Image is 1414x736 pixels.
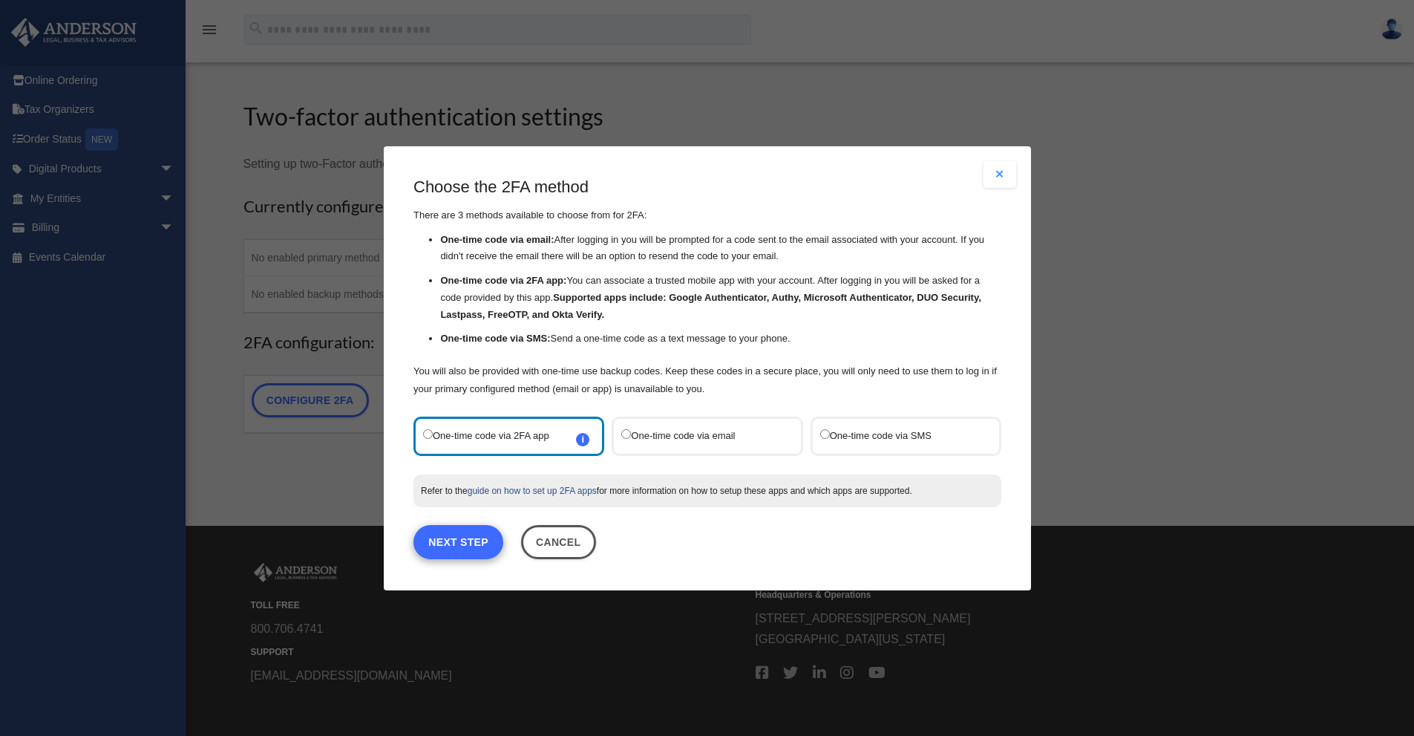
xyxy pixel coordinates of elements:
[819,426,976,446] label: One-time code via SMS
[413,176,1001,199] h3: Choose the 2FA method
[520,524,595,558] button: Close this dialog window
[413,176,1001,398] div: There are 3 methods available to choose from for 2FA:
[440,233,554,244] strong: One-time code via email:
[413,474,1001,507] div: Refer to the for more information on how to setup these apps and which apps are supported.
[983,161,1016,188] button: Close modal
[423,429,433,438] input: One-time code via 2FA appi
[440,292,981,320] strong: Supported apps include: Google Authenticator, Authy, Microsoft Authenticator, DUO Security, Lastp...
[440,273,1001,323] li: You can associate a trusted mobile app with your account. After logging in you will be asked for ...
[423,426,580,446] label: One-time code via 2FA app
[621,429,631,438] input: One-time code via email
[576,432,589,446] span: i
[413,524,503,558] a: Next Step
[440,231,1001,265] li: After logging in you will be prompted for a code sent to the email associated with your account. ...
[440,330,1001,348] li: Send a one-time code as a text message to your phone.
[413,362,1001,397] p: You will also be provided with one-time use backup codes. Keep these codes in a secure place, you...
[621,426,778,446] label: One-time code via email
[440,333,550,344] strong: One-time code via SMS:
[467,485,596,495] a: guide on how to set up 2FA apps
[440,275,566,286] strong: One-time code via 2FA app:
[819,429,829,438] input: One-time code via SMS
